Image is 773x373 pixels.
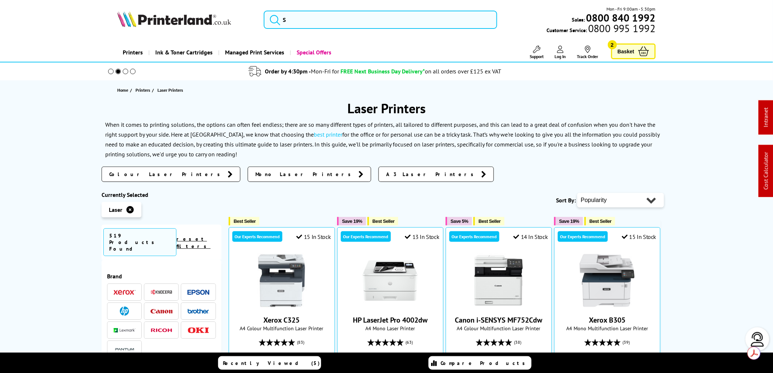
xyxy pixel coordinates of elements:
[117,86,130,94] a: Home
[455,315,542,325] a: Canon i-SENSYS MF752Cdw
[98,65,652,78] li: modal_delivery
[151,288,172,297] a: Kyocera
[297,335,305,349] span: (83)
[290,43,337,62] a: Special Offers
[117,43,148,62] a: Printers
[102,191,221,198] div: Currently Selected
[513,233,548,240] div: 14 In Stock
[248,167,371,182] a: Mono Laser Printers
[234,218,256,224] span: Best Seller
[337,217,366,225] button: Save 19%
[547,25,655,34] span: Customer Service:
[580,253,635,308] img: Xerox B305
[107,273,216,280] div: Brand
[264,315,300,325] a: Xerox C325
[314,131,342,138] a: best printer
[176,236,210,250] a: reset filters
[473,217,504,225] button: Best Seller
[514,335,522,349] span: (38)
[471,253,526,308] img: Canon i-SENSYS MF752Cdw
[255,171,355,178] span: Mono Laser Printers
[554,217,583,225] button: Save 19%
[117,11,231,27] img: Printerland Logo
[572,16,585,23] span: Sales:
[223,360,320,366] span: Recently Viewed (5)
[296,233,331,240] div: 15 In Stock
[405,233,439,240] div: 13 In Stock
[441,360,529,366] span: Compare Products
[114,345,136,354] img: Pantum
[555,54,566,59] span: Log In
[607,5,656,12] span: Mon - Fri 9:00am - 5:30pm
[114,290,136,295] img: Xerox
[373,218,395,224] span: Best Seller
[449,231,499,242] div: Our Experts Recommend
[102,100,671,117] h1: Laser Printers
[584,217,616,225] button: Best Seller
[105,121,660,158] p: When it comes to printing solutions, the options can often feel endless; there are so many differ...
[155,43,213,62] span: Ink & Toner Cartridges
[425,68,502,75] div: on all orders over £125 ex VAT
[102,167,240,182] a: Colour Laser Printers
[187,288,209,297] a: Epson
[136,86,152,94] a: Printers
[340,68,425,75] span: FREE Next Business Day Delivery*
[623,335,630,349] span: (39)
[750,332,765,347] img: user-headset-light.svg
[556,197,576,204] span: Sort By:
[353,315,427,325] a: HP LaserJet Pro 4002dw
[264,11,497,29] input: S
[762,108,770,127] a: Intranet
[558,325,656,332] span: A4 Mono Multifunction Laser Printer
[187,326,209,335] a: OKI
[406,335,413,349] span: (63)
[218,356,321,370] a: Recently Viewed (5)
[558,231,608,242] div: Our Experts Recommend
[590,218,612,224] span: Best Seller
[589,315,625,325] a: Xerox B305
[580,302,635,309] a: Xerox B305
[429,356,532,370] a: Compare Products
[363,302,418,309] a: HP LaserJet Pro 4002dw
[451,218,468,224] span: Save 5%
[587,25,655,32] span: 0800 995 1992
[232,231,282,242] div: Our Experts Recommend
[187,307,209,316] a: Brother
[363,253,418,308] img: HP LaserJet Pro 4002dw
[471,302,526,309] a: Canon i-SENSYS MF752Cdw
[479,218,501,224] span: Best Seller
[151,307,172,316] a: Canon
[386,171,477,178] span: A3 Laser Printers
[233,325,331,332] span: A4 Colour Multifunction Laser Printer
[265,68,339,75] span: Order by 4:30pm -
[559,218,579,224] span: Save 19%
[622,233,656,240] div: 15 In Stock
[555,46,566,59] a: Log In
[378,167,494,182] a: A3 Laser Printers
[368,217,399,225] button: Best Seller
[530,46,544,59] a: Support
[114,328,136,332] img: Lexmark
[341,231,391,242] div: Our Experts Recommend
[151,326,172,335] a: Ricoh
[109,206,122,213] span: Laser
[114,288,136,297] a: Xerox
[229,217,260,225] button: Best Seller
[114,326,136,335] a: Lexmark
[187,309,209,314] img: Brother
[187,327,209,334] img: OKI
[446,217,472,225] button: Save 5%
[341,325,439,332] span: A4 Mono Laser Printer
[342,218,362,224] span: Save 19%
[577,46,598,59] a: Track Order
[187,290,209,295] img: Epson
[218,43,290,62] a: Managed Print Services
[109,171,224,178] span: Colour Laser Printers
[254,253,309,308] img: Xerox C325
[151,289,172,295] img: Kyocera
[311,68,339,75] span: Mon-Fri for
[136,86,150,94] span: Printers
[618,46,635,56] span: Basket
[608,40,617,49] span: 2
[530,54,544,59] span: Support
